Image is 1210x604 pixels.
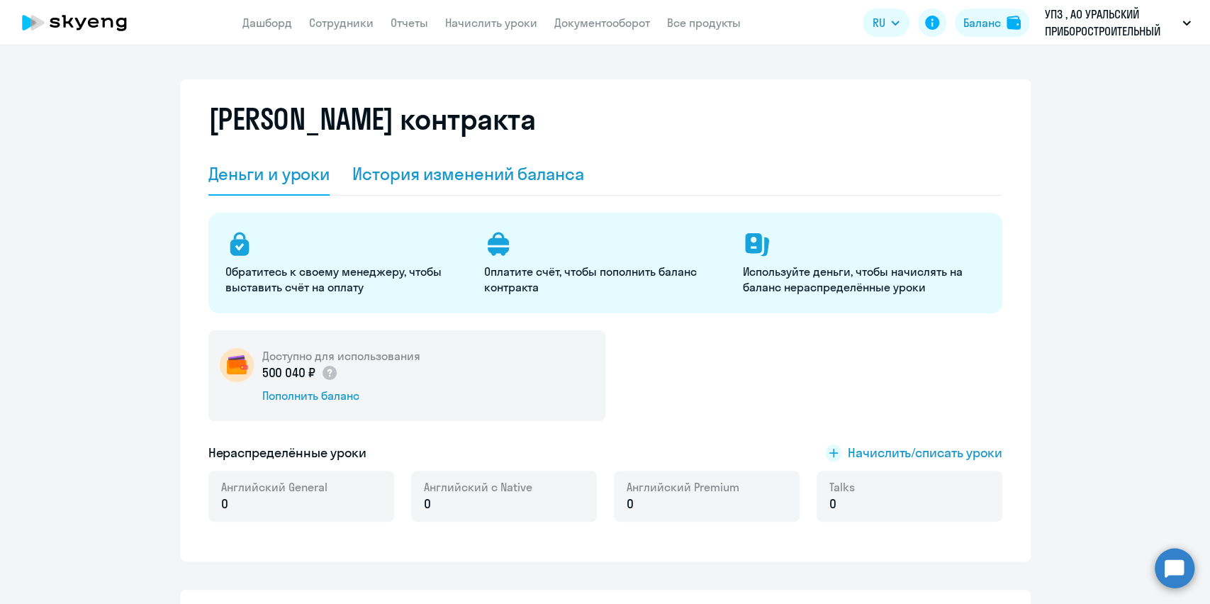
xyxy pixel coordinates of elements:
[262,348,420,364] h5: Доступно для использования
[208,444,366,462] h5: Нераспределённые уроки
[863,9,909,37] button: RU
[262,364,339,382] p: 500 040 ₽
[221,495,228,513] span: 0
[848,444,1002,462] span: Начислить/списать уроки
[667,16,741,30] a: Все продукты
[445,16,537,30] a: Начислить уроки
[1007,16,1021,30] img: balance
[955,9,1029,37] button: Балансbalance
[554,16,650,30] a: Документооборот
[309,16,374,30] a: Сотрудники
[1045,6,1177,40] p: УПЗ , АО УРАЛЬСКИЙ ПРИБОРОСТРОИТЕЛЬНЫЙ ЗАВОД, АО, Предоплата
[242,16,292,30] a: Дашборд
[208,102,536,136] h2: [PERSON_NAME] контракта
[424,479,532,495] span: Английский с Native
[220,348,254,382] img: wallet-circle.png
[627,495,634,513] span: 0
[1038,6,1198,40] button: УПЗ , АО УРАЛЬСКИЙ ПРИБОРОСТРОИТЕЛЬНЫЙ ЗАВОД, АО, Предоплата
[829,495,836,513] span: 0
[627,479,739,495] span: Английский Premium
[829,479,855,495] span: Talks
[743,264,985,295] p: Используйте деньги, чтобы начислять на баланс нераспределённые уроки
[391,16,428,30] a: Отчеты
[208,162,330,185] div: Деньги и уроки
[873,14,885,31] span: RU
[484,264,726,295] p: Оплатите счёт, чтобы пополнить баланс контракта
[963,14,1001,31] div: Баланс
[424,495,431,513] span: 0
[262,388,420,403] div: Пополнить баланс
[352,162,584,185] div: История изменений баланса
[221,479,327,495] span: Английский General
[225,264,467,295] p: Обратитесь к своему менеджеру, чтобы выставить счёт на оплату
